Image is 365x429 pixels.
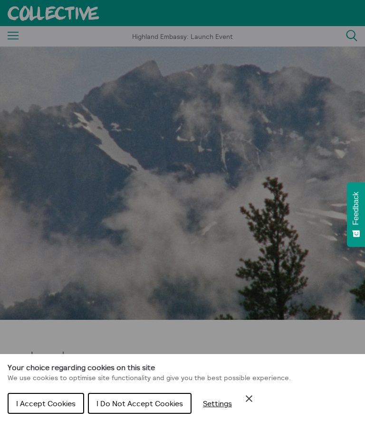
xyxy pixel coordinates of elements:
button: I Do Not Accept Cookies [88,393,192,414]
span: Feedback [352,192,360,225]
span: Settings [203,399,232,408]
p: We use cookies to optimise site functionality and give you the best possible experience. [8,373,357,383]
button: Close Cookie Control [243,393,255,404]
button: I Accept Cookies [8,393,84,414]
h1: Your choice regarding cookies on this site [8,362,357,373]
button: Feedback - Show survey [347,182,365,247]
span: I Accept Cookies [16,399,76,408]
button: Settings [195,394,240,413]
span: I Do Not Accept Cookies [96,399,183,408]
